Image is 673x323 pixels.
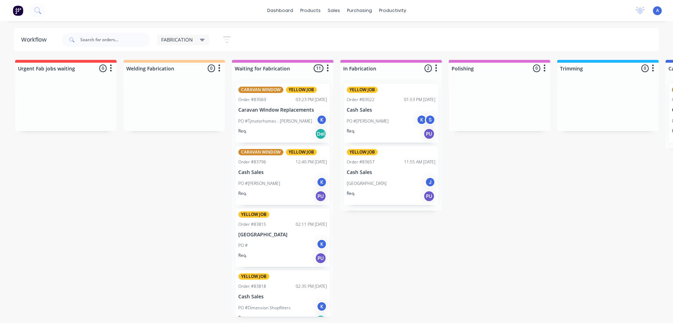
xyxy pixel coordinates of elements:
[264,5,297,16] a: dashboard
[238,107,327,113] p: Caravan Window Replacements
[656,7,659,14] span: A
[344,5,376,16] div: purchasing
[347,169,435,175] p: Cash Sales
[347,118,389,124] p: PO #[PERSON_NAME]
[235,146,330,205] div: CARAVAN WINDOWYELLOW JOBOrder #8379612:40 PM [DATE]Cash SalesPO #[PERSON_NAME]KReq.PU
[238,118,312,124] p: PO #Tjmotorhomes - [PERSON_NAME]
[316,239,327,249] div: K
[423,191,435,202] div: PU
[315,191,326,202] div: PU
[238,283,266,290] div: Order #83818
[238,211,269,218] div: YELLOW JOB
[238,305,291,311] p: PO #Dimension Shopfitters
[238,169,327,175] p: Cash Sales
[347,128,355,134] p: Req.
[238,232,327,238] p: [GEOGRAPHIC_DATA]
[416,114,427,125] div: K
[235,209,330,267] div: YELLOW JOBOrder #8381502:11 PM [DATE][GEOGRAPHIC_DATA]PO #KReq.PU
[238,242,248,249] p: PO #
[347,97,375,103] div: Order #83022
[344,84,438,143] div: YELLOW JOBOrder #8302201:53 PM [DATE]Cash SalesPO #[PERSON_NAME]KSReq.PU
[238,180,280,187] p: PO #[PERSON_NAME]
[21,36,50,44] div: Workflow
[404,159,435,165] div: 11:55 AM [DATE]
[286,149,317,155] div: YELLOW JOB
[286,87,317,93] div: YELLOW JOB
[296,97,327,103] div: 03:23 PM [DATE]
[324,5,344,16] div: sales
[238,315,247,321] p: Req.
[347,107,435,113] p: Cash Sales
[238,97,266,103] div: Order #83069
[238,149,283,155] div: CARAVAN WINDOW
[425,177,435,187] div: J
[347,180,386,187] p: [GEOGRAPHIC_DATA]
[13,5,23,16] img: Factory
[344,146,438,205] div: YELLOW JOBOrder #8365711:55 AM [DATE]Cash Sales[GEOGRAPHIC_DATA]JReq.PU
[238,252,247,259] p: Req.
[404,97,435,103] div: 01:53 PM [DATE]
[296,283,327,290] div: 02:35 PM [DATE]
[238,87,283,93] div: CARAVAN WINDOW
[347,190,355,197] p: Req.
[235,84,330,143] div: CARAVAN WINDOWYELLOW JOBOrder #8306903:23 PM [DATE]Caravan Window ReplacementsPO #Tjmotorhomes - ...
[238,128,247,134] p: Req.
[238,159,266,165] div: Order #83796
[161,36,193,43] span: FABRICATION
[296,221,327,228] div: 02:11 PM [DATE]
[376,5,410,16] div: productivity
[296,159,327,165] div: 12:40 PM [DATE]
[425,114,435,125] div: S
[238,190,247,197] p: Req.
[297,5,324,16] div: products
[347,159,375,165] div: Order #83657
[347,87,378,93] div: YELLOW JOB
[315,253,326,264] div: PU
[238,294,327,300] p: Cash Sales
[315,128,326,139] div: Del
[316,301,327,312] div: K
[238,273,269,280] div: YELLOW JOB
[316,114,327,125] div: K
[316,177,327,187] div: K
[423,128,435,139] div: PU
[80,33,150,47] input: Search for orders...
[347,149,378,155] div: YELLOW JOB
[238,221,266,228] div: Order #83815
